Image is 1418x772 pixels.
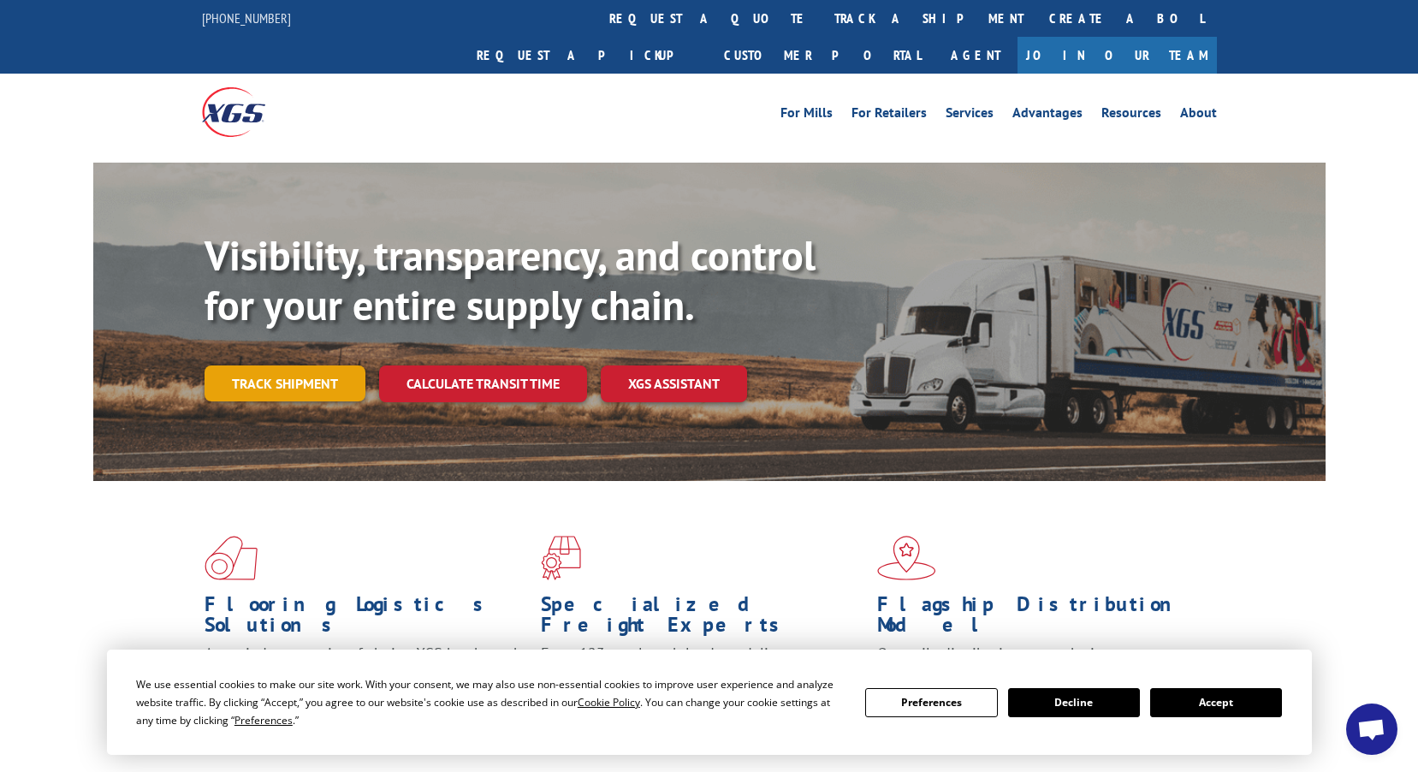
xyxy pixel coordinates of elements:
[205,365,365,401] a: Track shipment
[1346,704,1397,755] div: Open chat
[541,644,864,720] p: From 123 overlength loads to delicate cargo, our experienced staff knows the best way to move you...
[464,37,711,74] a: Request a pickup
[379,365,587,402] a: Calculate transit time
[601,365,747,402] a: XGS ASSISTANT
[541,594,864,644] h1: Specialized Freight Experts
[205,536,258,580] img: xgs-icon-total-supply-chain-intelligence-red
[877,644,1192,684] span: Our agile distribution network gives you nationwide inventory management on demand.
[946,106,994,125] a: Services
[1180,106,1217,125] a: About
[205,229,816,331] b: Visibility, transparency, and control for your entire supply chain.
[1008,688,1140,717] button: Decline
[541,536,581,580] img: xgs-icon-focused-on-flooring-red
[865,688,997,717] button: Preferences
[877,536,936,580] img: xgs-icon-flagship-distribution-model-red
[877,594,1201,644] h1: Flagship Distribution Model
[578,695,640,710] span: Cookie Policy
[711,37,934,74] a: Customer Portal
[205,594,528,644] h1: Flooring Logistics Solutions
[1018,37,1217,74] a: Join Our Team
[1101,106,1161,125] a: Resources
[136,675,845,729] div: We use essential cookies to make our site work. With your consent, we may also use non-essential ...
[780,106,833,125] a: For Mills
[234,713,293,727] span: Preferences
[202,9,291,27] a: [PHONE_NUMBER]
[1150,688,1282,717] button: Accept
[107,650,1312,755] div: Cookie Consent Prompt
[934,37,1018,74] a: Agent
[205,644,527,704] span: As an industry carrier of choice, XGS has brought innovation and dedication to flooring logistics...
[851,106,927,125] a: For Retailers
[1012,106,1083,125] a: Advantages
